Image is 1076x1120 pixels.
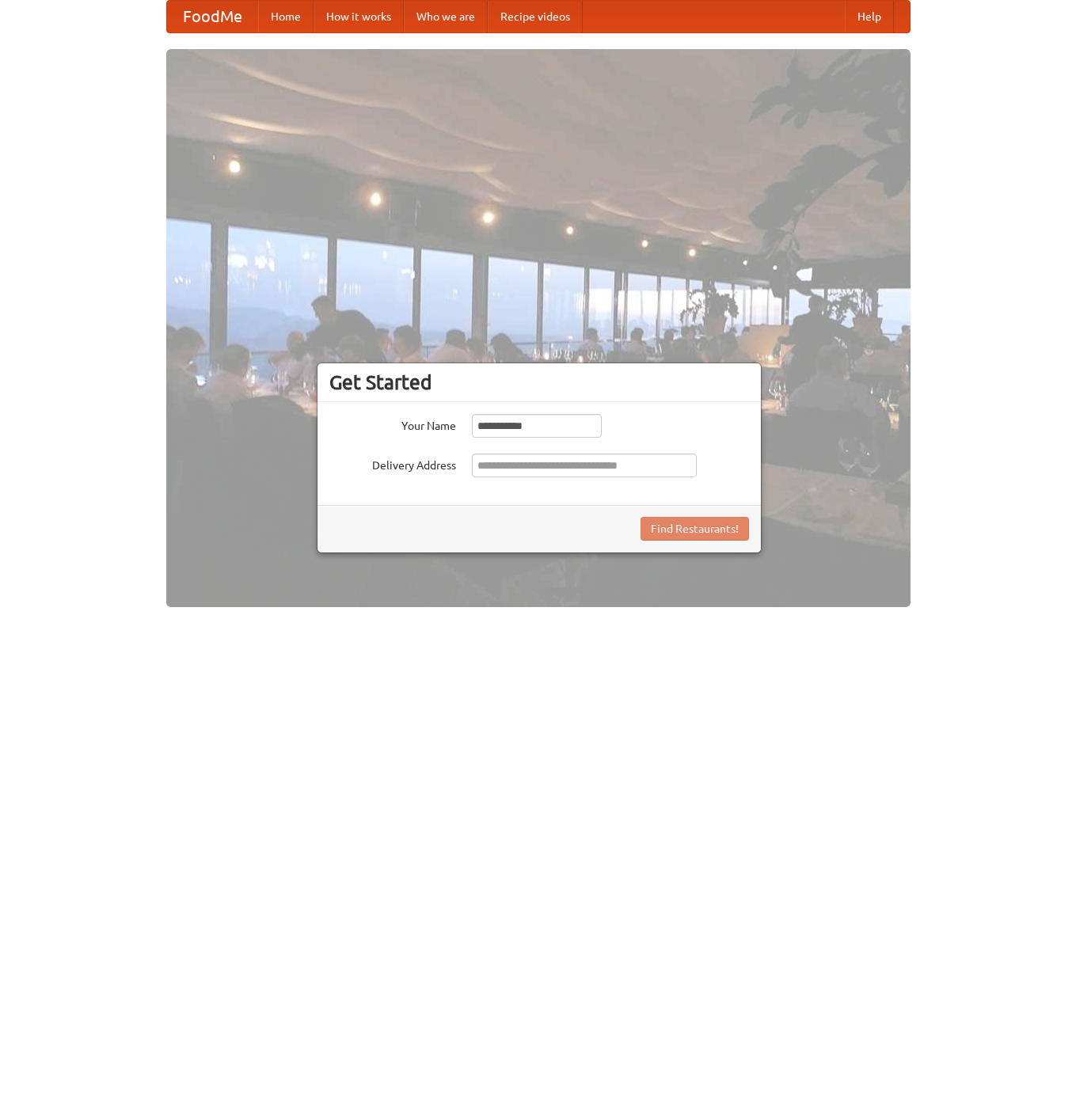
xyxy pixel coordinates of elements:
[329,414,456,434] label: Your Name
[329,454,456,473] label: Delivery Address
[641,517,749,541] button: Find Restaurants!
[488,1,583,32] a: Recipe videos
[314,1,404,32] a: How it works
[258,1,314,32] a: Home
[404,1,488,32] a: Who we are
[845,1,894,32] a: Help
[167,1,258,32] a: FoodMe
[329,370,749,394] h3: Get Started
